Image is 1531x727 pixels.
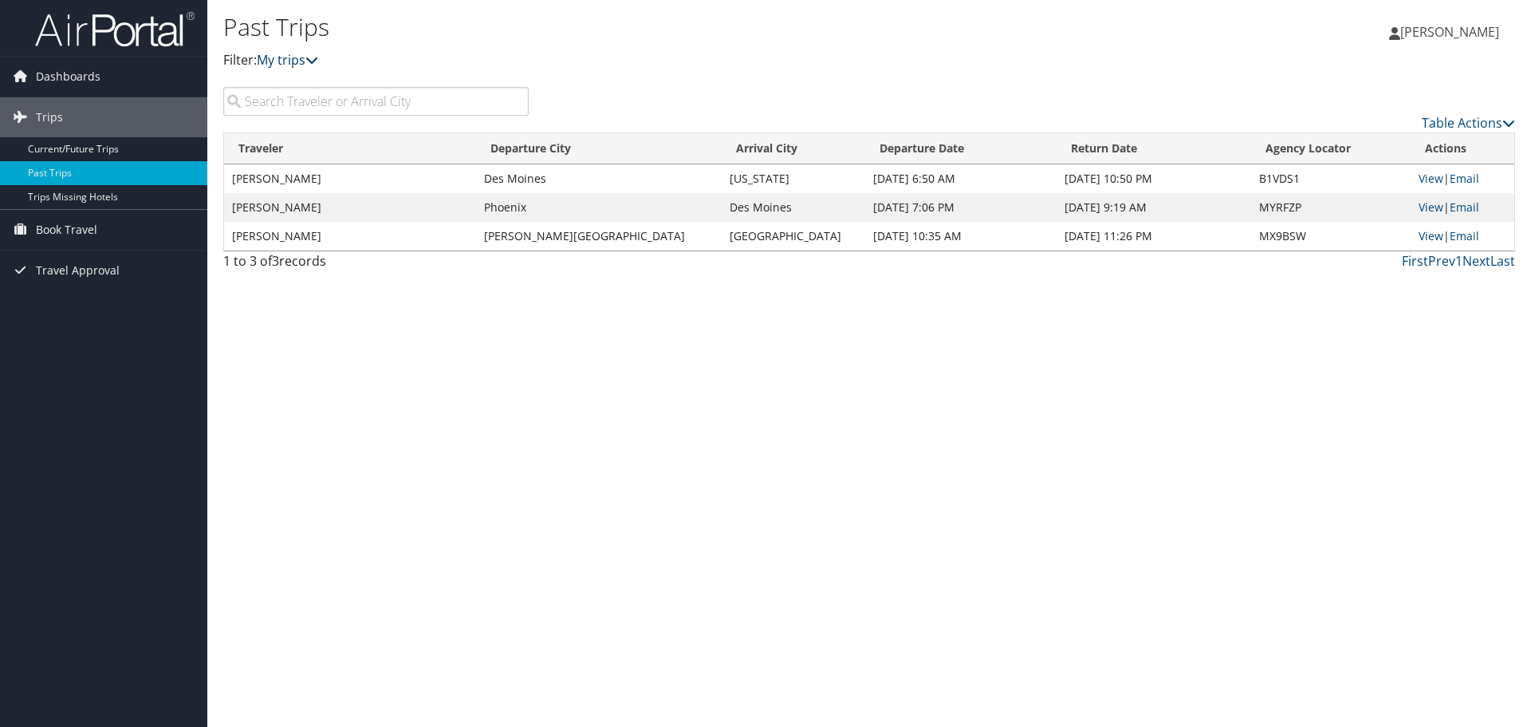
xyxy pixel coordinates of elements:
[722,193,866,222] td: Des Moines
[1251,222,1411,251] td: MX9BSW
[1411,222,1514,251] td: |
[1422,114,1515,132] a: Table Actions
[1450,200,1479,215] a: Email
[722,222,866,251] td: [GEOGRAPHIC_DATA]
[476,164,721,193] td: Des Moines
[1402,252,1428,270] a: First
[36,57,100,97] span: Dashboards
[865,164,1057,193] td: [DATE] 6:50 AM
[865,222,1057,251] td: [DATE] 10:35 AM
[272,252,279,270] span: 3
[224,133,476,164] th: Traveler: activate to sort column ascending
[1411,133,1514,164] th: Actions
[1057,164,1251,193] td: [DATE] 10:50 PM
[1419,171,1443,186] a: View
[722,133,866,164] th: Arrival City: activate to sort column ascending
[1428,252,1455,270] a: Prev
[865,133,1057,164] th: Departure Date: activate to sort column ascending
[1251,193,1411,222] td: MYRFZP
[1455,252,1462,270] a: 1
[722,164,866,193] td: [US_STATE]
[223,251,529,279] div: 1 to 3 of records
[1411,193,1514,222] td: |
[476,193,721,222] td: Phoenix
[257,51,318,69] a: My trips
[1057,193,1251,222] td: [DATE] 9:19 AM
[1057,222,1251,251] td: [DATE] 11:26 PM
[223,10,1084,44] h1: Past Trips
[1419,200,1443,215] a: View
[36,210,97,250] span: Book Travel
[1251,133,1411,164] th: Agency Locator: activate to sort column ascending
[223,50,1084,71] p: Filter:
[223,87,529,116] input: Search Traveler or Arrival City
[476,133,721,164] th: Departure City: activate to sort column ascending
[1400,23,1499,41] span: [PERSON_NAME]
[1450,228,1479,243] a: Email
[36,251,120,290] span: Travel Approval
[1389,8,1515,56] a: [PERSON_NAME]
[1251,164,1411,193] td: B1VDS1
[476,222,721,251] td: [PERSON_NAME][GEOGRAPHIC_DATA]
[224,193,476,222] td: [PERSON_NAME]
[36,97,63,137] span: Trips
[1490,252,1515,270] a: Last
[1419,228,1443,243] a: View
[1411,164,1514,193] td: |
[224,164,476,193] td: [PERSON_NAME]
[224,222,476,251] td: [PERSON_NAME]
[865,193,1057,222] td: [DATE] 7:06 PM
[35,10,195,48] img: airportal-logo.png
[1462,252,1490,270] a: Next
[1057,133,1251,164] th: Return Date: activate to sort column ascending
[1450,171,1479,186] a: Email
